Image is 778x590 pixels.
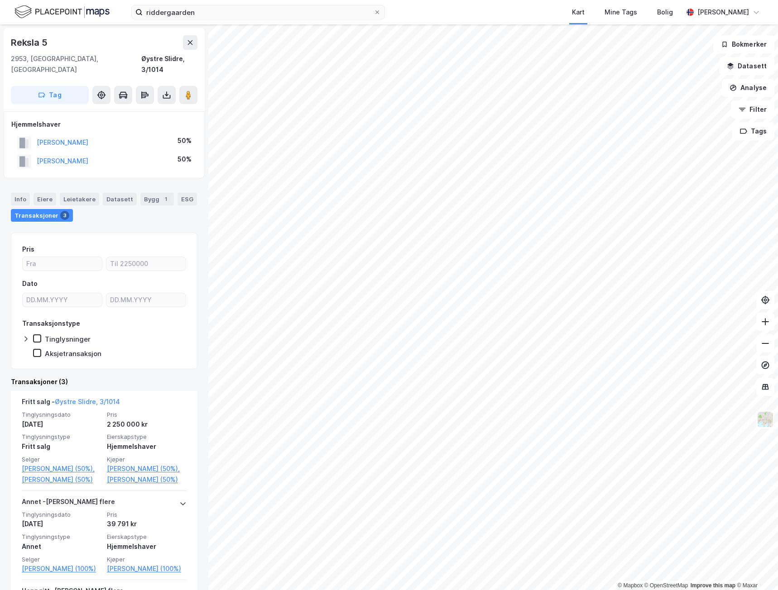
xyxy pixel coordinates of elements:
[107,563,187,574] a: [PERSON_NAME] (100%)
[22,519,101,529] div: [DATE]
[22,563,101,574] a: [PERSON_NAME] (100%)
[11,119,197,130] div: Hjemmelshaver
[106,257,186,271] input: Til 2250000
[11,86,89,104] button: Tag
[757,411,774,428] img: Z
[11,193,30,205] div: Info
[11,53,141,75] div: 2953, [GEOGRAPHIC_DATA], [GEOGRAPHIC_DATA]
[107,441,187,452] div: Hjemmelshaver
[697,7,749,18] div: [PERSON_NAME]
[618,582,643,589] a: Mapbox
[107,433,187,441] span: Eierskapstype
[60,211,69,220] div: 3
[22,463,101,474] a: [PERSON_NAME] (50%),
[23,293,102,307] input: DD.MM.YYYY
[22,244,34,255] div: Pris
[732,122,774,140] button: Tags
[22,474,101,485] a: [PERSON_NAME] (50%)
[45,335,91,343] div: Tinglysninger
[107,419,187,430] div: 2 250 000 kr
[22,511,101,519] span: Tinglysningsdato
[107,456,187,463] span: Kjøper
[23,257,102,271] input: Fra
[22,556,101,563] span: Selger
[22,433,101,441] span: Tinglysningstype
[605,7,637,18] div: Mine Tags
[45,349,101,358] div: Aksjetransaksjon
[103,193,137,205] div: Datasett
[691,582,735,589] a: Improve this map
[22,419,101,430] div: [DATE]
[178,154,192,165] div: 50%
[107,511,187,519] span: Pris
[143,5,374,19] input: Søk på adresse, matrikkel, gårdeiere, leietakere eller personer
[14,4,110,20] img: logo.f888ab2527a4732fd821a326f86c7f29.svg
[141,53,197,75] div: Øystre Slidre, 3/1014
[107,411,187,419] span: Pris
[733,547,778,590] iframe: Chat Widget
[107,556,187,563] span: Kjøper
[11,209,73,222] div: Transaksjoner
[22,318,80,329] div: Transaksjonstype
[11,35,49,50] div: Reksla 5
[657,7,673,18] div: Bolig
[34,193,56,205] div: Eiere
[140,193,174,205] div: Bygg
[178,135,192,146] div: 50%
[719,57,774,75] button: Datasett
[22,278,38,289] div: Dato
[22,456,101,463] span: Selger
[722,79,774,97] button: Analyse
[11,376,197,387] div: Transaksjoner (3)
[22,533,101,541] span: Tinglysningstype
[22,541,101,552] div: Annet
[733,547,778,590] div: Kontrollprogram for chat
[572,7,585,18] div: Kart
[60,193,99,205] div: Leietakere
[22,396,120,411] div: Fritt salg -
[106,293,186,307] input: DD.MM.YYYY
[22,496,115,511] div: Annet - [PERSON_NAME] flere
[107,519,187,529] div: 39 791 kr
[713,35,774,53] button: Bokmerker
[55,398,120,405] a: Øystre Slidre, 3/1014
[644,582,688,589] a: OpenStreetMap
[107,541,187,552] div: Hjemmelshaver
[107,463,187,474] a: [PERSON_NAME] (50%),
[107,474,187,485] a: [PERSON_NAME] (50%)
[22,411,101,419] span: Tinglysningsdato
[731,100,774,119] button: Filter
[22,441,101,452] div: Fritt salg
[161,195,170,204] div: 1
[107,533,187,541] span: Eierskapstype
[178,193,197,205] div: ESG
